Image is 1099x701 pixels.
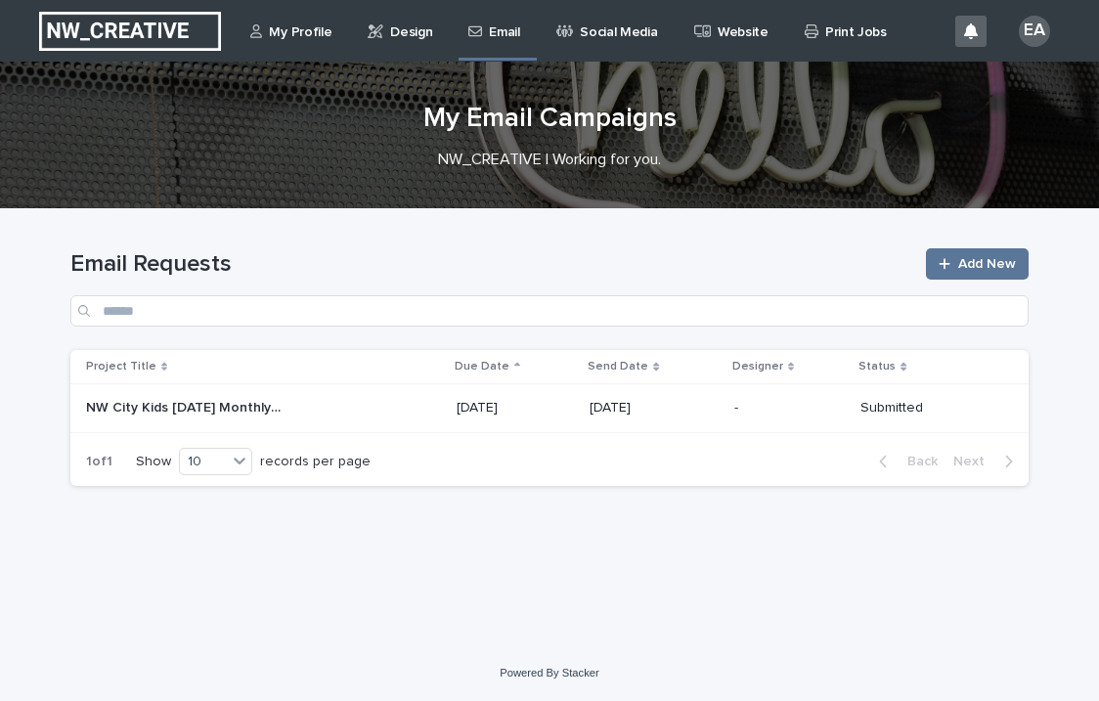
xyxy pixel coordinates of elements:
tr: NW City Kids [DATE] Monthly EmailNW City Kids [DATE] Monthly Email [DATE][DATE]-- Submitted [70,384,1029,433]
p: NW City Kids Oct25 Monthly Email [86,396,286,416]
p: Status [858,356,896,377]
p: Submitted [860,400,997,416]
p: [DATE] [457,400,575,416]
p: [DATE] [590,400,718,416]
p: - [734,396,742,416]
div: 10 [180,452,227,472]
h1: My Email Campaigns [70,103,1029,136]
a: Add New [926,248,1029,280]
p: Due Date [455,356,509,377]
p: Send Date [588,356,648,377]
p: Designer [732,356,783,377]
p: records per page [260,454,371,470]
p: Project Title [86,356,156,377]
p: 1 of 1 [70,438,128,486]
h1: Email Requests [70,250,914,279]
div: EA [1019,16,1050,47]
input: Search [70,295,1029,327]
button: Back [863,453,945,470]
span: Next [953,455,996,468]
button: Next [945,453,1029,470]
p: NW_CREATIVE | Working for you. [158,151,941,169]
span: Back [896,455,938,468]
span: Add New [958,257,1016,271]
a: Powered By Stacker [500,667,598,679]
img: EUIbKjtiSNGbmbK7PdmN [39,12,221,51]
p: Show [136,454,171,470]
